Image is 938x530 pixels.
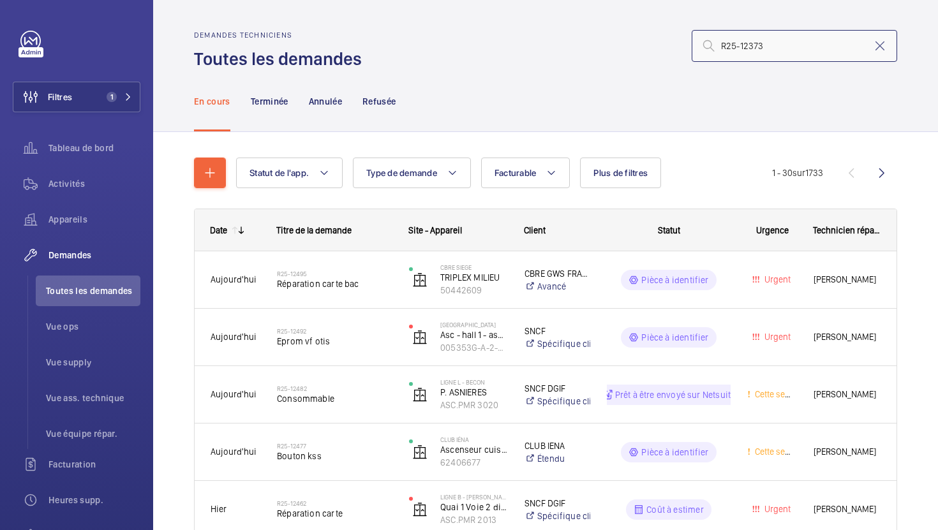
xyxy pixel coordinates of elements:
[210,225,227,235] div: Date
[525,267,590,280] p: CBRE GWS FRANCE
[641,274,708,286] p: Pièce à identifier
[440,436,508,443] p: Club Iéna
[525,325,590,337] p: SNCF
[46,320,140,333] span: Vue ops
[615,388,736,401] p: Prêt à être envoyé sur Netsuite
[814,272,881,287] span: [PERSON_NAME]
[752,389,809,399] span: Cette semaine
[236,158,343,188] button: Statut de l'app.
[440,513,508,526] p: ASC.PMR 2013
[277,450,392,462] span: Bouton kss
[194,95,230,108] p: En cours
[251,95,288,108] p: Terminée
[524,225,546,235] span: Client
[48,494,140,506] span: Heures supp.
[762,504,791,514] span: Urgent
[277,385,392,392] h2: R25-12482
[762,332,791,342] span: Urgent
[277,499,392,507] h2: R25-12462
[48,213,140,226] span: Appareils
[641,446,708,459] p: Pièce à identifier
[495,168,537,178] span: Facturable
[48,458,140,471] span: Facturation
[440,271,508,284] p: TRIPLEX MILIEU
[48,177,140,190] span: Activités
[813,225,881,235] span: Technicien réparateur
[366,168,437,178] span: Type de demande
[440,493,508,501] p: LIGNE B - [PERSON_NAME]
[814,387,881,402] span: [PERSON_NAME]
[641,331,708,344] p: Pièce à identifier
[481,158,570,188] button: Facturable
[525,395,590,408] a: Spécifique client
[48,91,72,103] span: Filtres
[277,392,392,405] span: Consommable
[658,225,680,235] span: Statut
[440,341,508,354] p: 005353G-A-2-21-0-02
[412,272,428,288] img: elevator.svg
[211,446,257,457] span: Aujourd'hui
[814,330,881,344] span: [PERSON_NAME]
[194,47,369,71] h1: Toutes les demandes
[46,392,140,404] span: Vue ass. technique
[412,387,428,402] img: elevator.svg
[194,31,369,40] h2: Demandes techniciens
[525,337,590,350] a: Spécifique client
[277,270,392,277] h2: R25-12495
[211,504,227,514] span: Hier
[525,439,590,452] p: CLUB IENA
[646,503,704,516] p: Coût à estimer
[412,330,428,345] img: elevator.svg
[277,442,392,450] h2: R25-12477
[107,92,117,102] span: 1
[525,497,590,510] p: SNCF DGIF
[211,274,257,284] span: Aujourd'hui
[277,335,392,348] span: Eprom vf otis
[211,389,257,399] span: Aujourd'hui
[814,445,881,459] span: [PERSON_NAME]
[440,378,508,386] p: Ligne L - BECON
[692,30,897,62] input: Chercher par numéro demande ou de devis
[211,332,257,342] span: Aujourd'hui
[412,445,428,460] img: elevator.svg
[412,502,428,517] img: elevator.svg
[353,158,471,188] button: Type de demande
[440,263,508,271] p: CBRE SIEGE
[440,321,508,328] p: [GEOGRAPHIC_DATA]
[46,427,140,440] span: Vue équipe répar.
[309,95,342,108] p: Annulée
[752,446,809,457] span: Cette semaine
[408,225,462,235] span: Site - Appareil
[46,284,140,297] span: Toutes les demandes
[440,501,508,513] p: Quai 1 Voie 2 dir [GEOGRAPHIC_DATA]
[525,382,590,395] p: SNCF DGIF
[440,399,508,411] p: ASC.PMR 3020
[814,502,881,517] span: [PERSON_NAME]
[580,158,661,188] button: Plus de filtres
[249,168,309,178] span: Statut de l'app.
[762,274,791,284] span: Urgent
[440,328,508,341] p: Asc - hall 1 - ascenseur "Coeur de gare" -
[793,168,805,178] span: sur
[756,225,789,235] span: Urgence
[440,443,508,456] p: Ascenseur cuisine
[525,452,590,465] a: Étendu
[48,142,140,154] span: Tableau de bord
[440,456,508,469] p: 62406677
[277,327,392,335] h2: R25-12492
[276,225,352,235] span: Titre de la demande
[525,280,590,293] a: Avancé
[525,510,590,522] a: Spécifique client
[277,277,392,290] span: Réparation carte bac
[46,356,140,369] span: Vue supply
[593,168,648,178] span: Plus de filtres
[48,249,140,261] span: Demandes
[362,95,396,108] p: Refusée
[772,168,823,177] span: 1 - 30 1733
[440,386,508,399] p: P. ASNIERES
[13,82,140,112] button: Filtres1
[440,284,508,297] p: 50442609
[277,507,392,520] span: Réparation carte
